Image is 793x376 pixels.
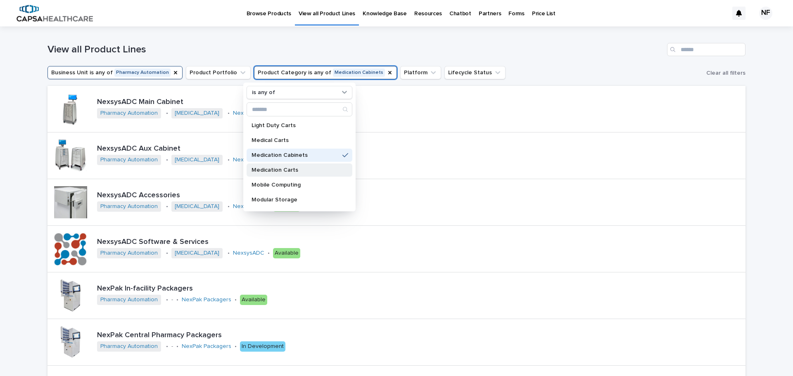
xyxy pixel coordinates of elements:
p: Mobile Computing [252,182,339,188]
p: Light Duty Carts [252,123,339,128]
p: • [176,343,178,350]
button: Product Category [254,66,397,79]
a: Pharmacy Automation [100,250,158,257]
a: NexsysADC [233,156,264,163]
a: [MEDICAL_DATA] [175,250,219,257]
p: • [228,156,230,163]
input: Search [247,103,352,116]
p: NexsysADC Accessories [97,191,383,200]
p: Medication Cabinets [252,152,339,158]
span: Clear all filters [706,70,746,76]
a: NexPak Central Pharmacy PackagersPharmacy Automation •-•NexPak Packagers •In Development [47,319,746,366]
a: [MEDICAL_DATA] [175,203,219,210]
p: • [166,156,168,163]
p: NexsysADC Main Cabinet [97,98,387,107]
a: Pharmacy Automation [100,203,158,210]
a: Pharmacy Automation [100,296,158,303]
p: Medication Carts [252,167,339,173]
p: Modular Storage [252,197,339,203]
a: Pharmacy Automation [100,343,158,350]
p: • [166,343,168,350]
p: • [166,203,168,210]
a: NexPak Packagers [182,343,231,350]
p: NexsysADC Software & Services [97,238,412,247]
div: Search [247,102,352,116]
p: NexPak Central Pharmacy Packagers [97,331,410,340]
img: B5p4sRfuTuC72oLToeu7 [17,5,93,21]
div: Available [240,295,267,305]
p: NexPak In-facility Packagers [97,284,363,293]
a: Pharmacy Automation [100,156,158,163]
button: Clear all filters [703,67,746,79]
p: • [235,343,237,350]
a: NexsysADC Software & ServicesPharmacy Automation •[MEDICAL_DATA] •NexsysADC •Available [47,226,746,272]
div: In Development [240,341,285,352]
button: Platform [400,66,441,79]
p: • [235,296,237,303]
p: • [166,296,168,303]
p: NexsysADC Aux Cabinet [97,144,384,154]
p: is any of [252,89,275,96]
p: • [228,250,230,257]
p: - [171,343,173,350]
button: Lifecycle Status [444,66,506,79]
h1: View all Product Lines [47,44,664,56]
p: • [166,110,168,117]
input: Search [667,43,746,56]
a: NexsysADC AccessoriesPharmacy Automation •[MEDICAL_DATA] •NexsysADC •Available [47,179,746,226]
button: Product Portfolio [186,66,251,79]
a: NexsysADC [233,203,264,210]
a: NexsysADC [233,110,264,117]
p: • [166,250,168,257]
a: [MEDICAL_DATA] [175,110,219,117]
a: NexPak In-facility PackagersPharmacy Automation •-•NexPak Packagers •Available [47,272,746,319]
a: NexsysADC Aux CabinetPharmacy Automation •[MEDICAL_DATA] •NexsysADC •Available [47,132,746,179]
p: Medical Carts [252,137,339,143]
div: NF [759,7,772,20]
p: - [171,296,173,303]
p: • [176,296,178,303]
a: NexPak Packagers [182,296,231,303]
a: [MEDICAL_DATA] [175,156,219,163]
p: • [268,250,270,257]
button: Business Unit [47,66,183,79]
a: Pharmacy Automation [100,110,158,117]
p: • [228,203,230,210]
p: • [228,110,230,117]
a: NexsysADC [233,250,264,257]
a: NexsysADC Main CabinetPharmacy Automation •[MEDICAL_DATA] •NexsysADC •Available [47,86,746,132]
div: Available [273,248,300,258]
